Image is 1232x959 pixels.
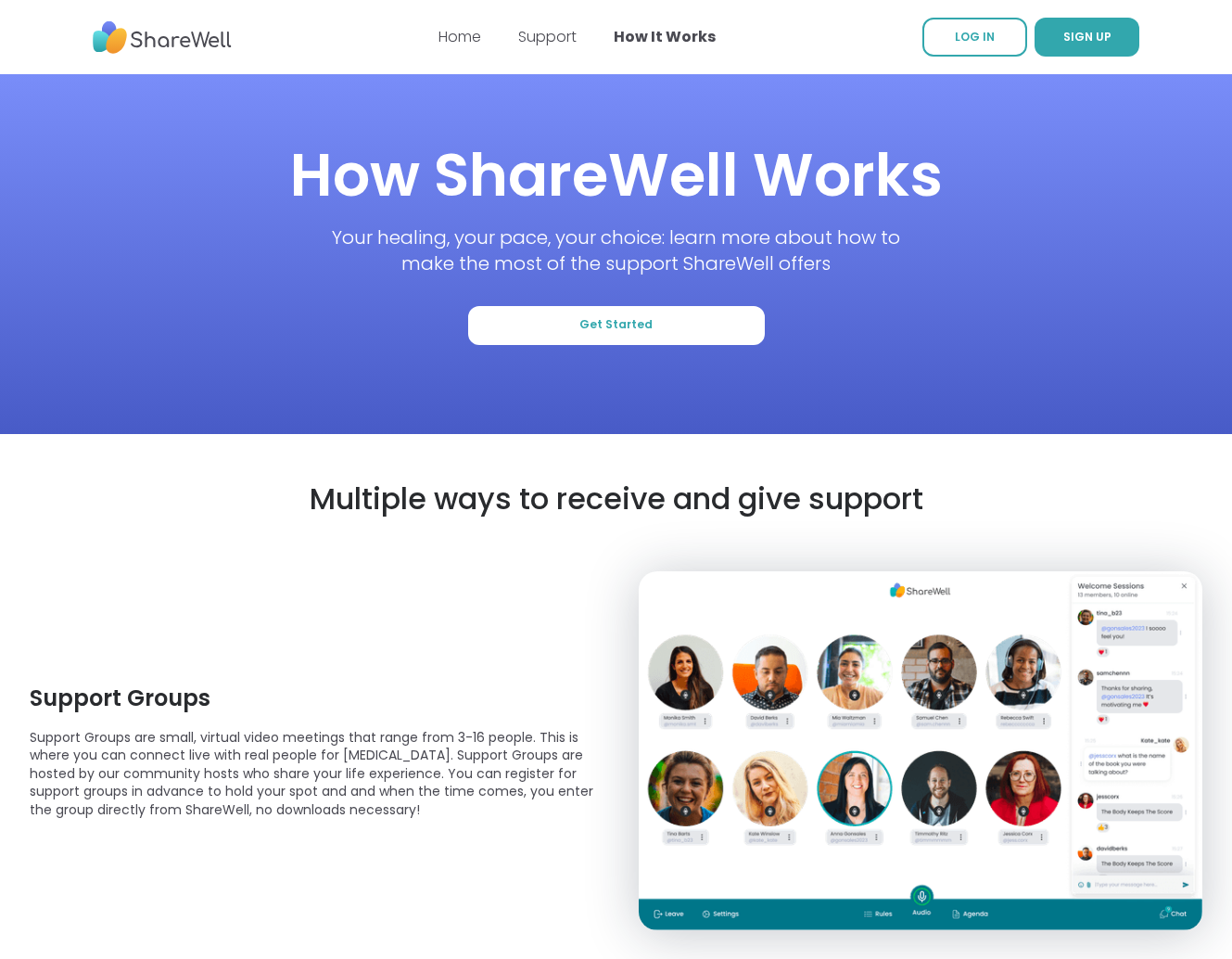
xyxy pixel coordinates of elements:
[323,224,909,276] p: Your healing, your pace, your choice: learn more about how to make the most of the support ShareW...
[30,729,594,820] p: Support Groups are small, virtual video meetings that range from 3-16 people. This is where you c...
[614,26,716,47] a: How It Works
[518,26,577,47] a: Support
[922,18,1027,57] a: LOG IN
[30,683,594,714] h3: Support Groups
[1063,29,1111,45] span: SIGN UP
[468,306,765,345] button: Get Started
[579,317,653,333] span: Get Started
[639,571,1203,930] img: Session Experience
[438,26,481,47] a: Home
[955,29,995,45] span: LOG IN
[310,479,923,520] h2: Multiple ways to receive and give support
[290,134,943,217] h1: How ShareWell Works
[1035,18,1139,57] button: SIGN UP
[93,12,232,63] img: ShareWell Nav Logo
